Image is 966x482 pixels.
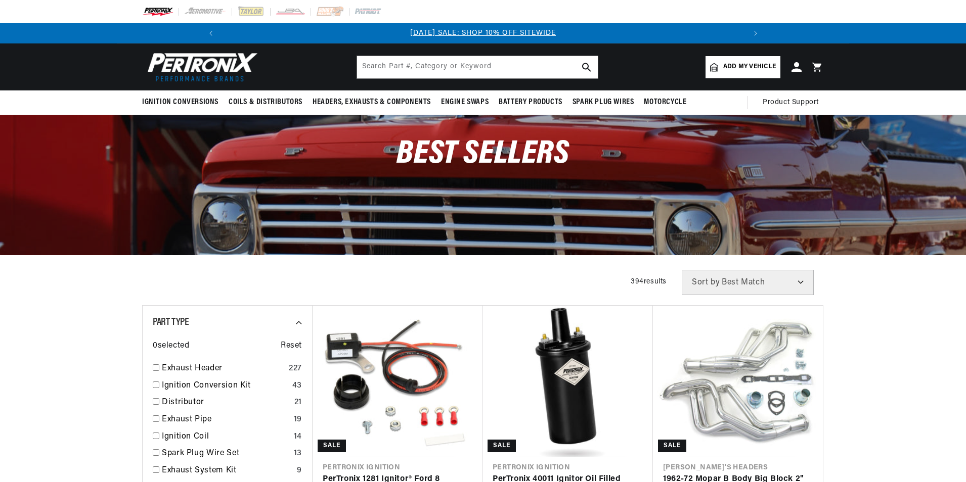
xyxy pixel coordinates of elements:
[142,50,258,84] img: Pertronix
[639,90,691,114] summary: Motorcycle
[397,138,569,171] span: Best Sellers
[294,413,302,426] div: 19
[153,317,189,327] span: Part Type
[410,29,556,37] a: [DATE] SALE: SHOP 10% OFF SITEWIDE
[294,430,302,444] div: 14
[313,97,431,108] span: Headers, Exhausts & Components
[162,413,290,426] a: Exhaust Pipe
[763,90,824,115] summary: Product Support
[229,97,302,108] span: Coils & Distributors
[745,23,766,43] button: Translation missing: en.sections.announcements.next_announcement
[357,56,598,78] input: Search Part #, Category or Keyword
[142,90,224,114] summary: Ignition Conversions
[162,447,290,460] a: Spark Plug Wire Set
[292,379,302,393] div: 43
[224,90,308,114] summary: Coils & Distributors
[763,97,819,108] span: Product Support
[308,90,436,114] summary: Headers, Exhausts & Components
[706,56,780,78] a: Add my vehicle
[692,278,720,286] span: Sort by
[281,340,302,353] span: Reset
[494,90,567,114] summary: Battery Products
[117,23,849,43] slideshow-component: Translation missing: en.sections.announcements.announcement_bar
[567,90,639,114] summary: Spark Plug Wires
[631,278,667,285] span: 394 results
[644,97,686,108] span: Motorcycle
[162,396,290,409] a: Distributor
[576,56,598,78] button: search button
[162,430,290,444] a: Ignition Coil
[297,464,302,477] div: 9
[221,28,745,39] div: 1 of 3
[142,97,218,108] span: Ignition Conversions
[289,362,302,375] div: 227
[162,464,293,477] a: Exhaust System Kit
[162,379,288,393] a: Ignition Conversion Kit
[573,97,634,108] span: Spark Plug Wires
[162,362,285,375] a: Exhaust Header
[723,62,776,72] span: Add my vehicle
[294,447,302,460] div: 13
[294,396,302,409] div: 21
[153,340,189,353] span: 0 selected
[441,97,489,108] span: Engine Swaps
[221,28,745,39] div: Announcement
[201,23,221,43] button: Translation missing: en.sections.announcements.previous_announcement
[682,270,814,295] select: Sort by
[436,90,494,114] summary: Engine Swaps
[499,97,562,108] span: Battery Products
